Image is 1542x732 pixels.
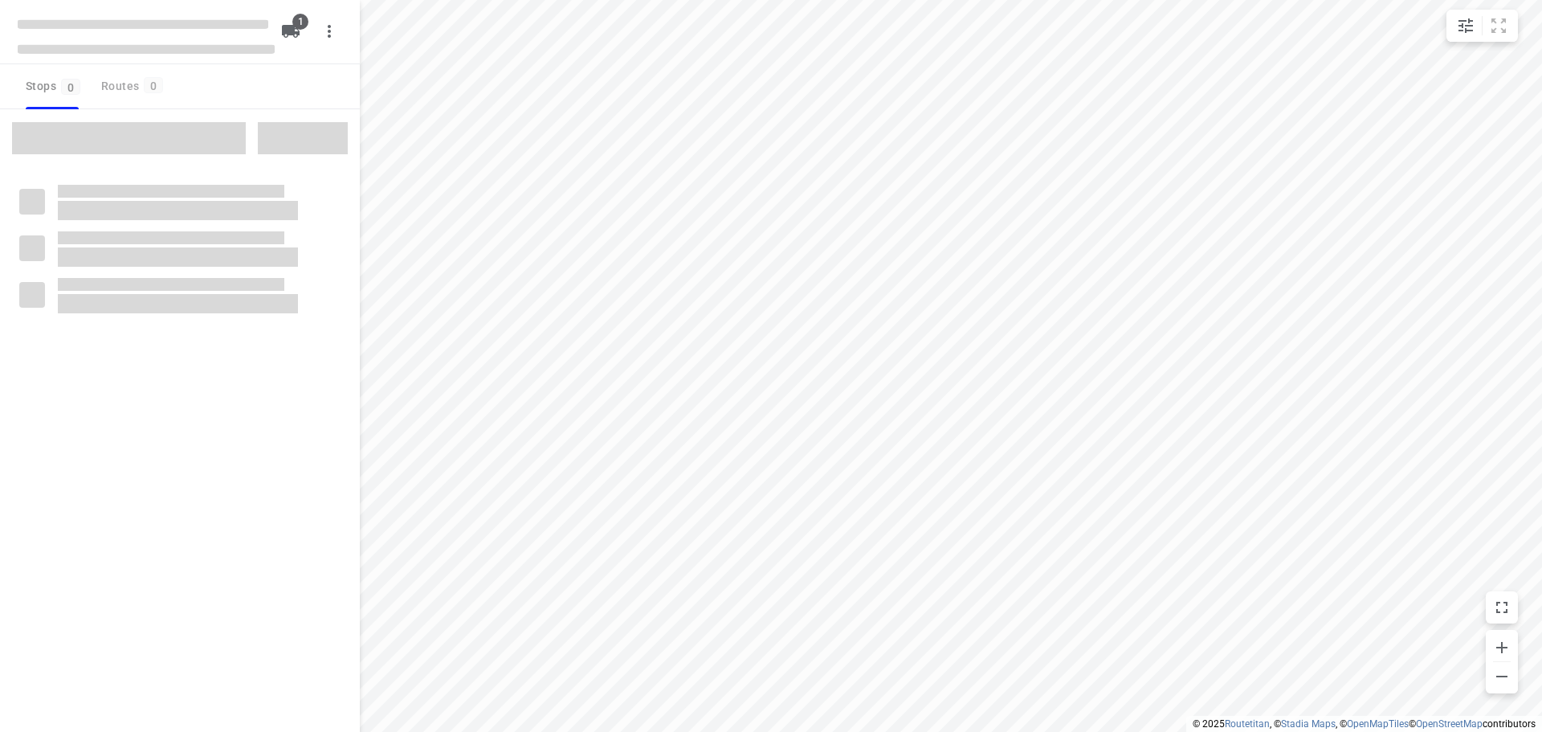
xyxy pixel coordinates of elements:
[1347,718,1409,730] a: OpenMapTiles
[1225,718,1270,730] a: Routetitan
[1450,10,1482,42] button: Map settings
[1446,10,1518,42] div: small contained button group
[1416,718,1483,730] a: OpenStreetMap
[1193,718,1536,730] li: © 2025 , © , © © contributors
[1281,718,1336,730] a: Stadia Maps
